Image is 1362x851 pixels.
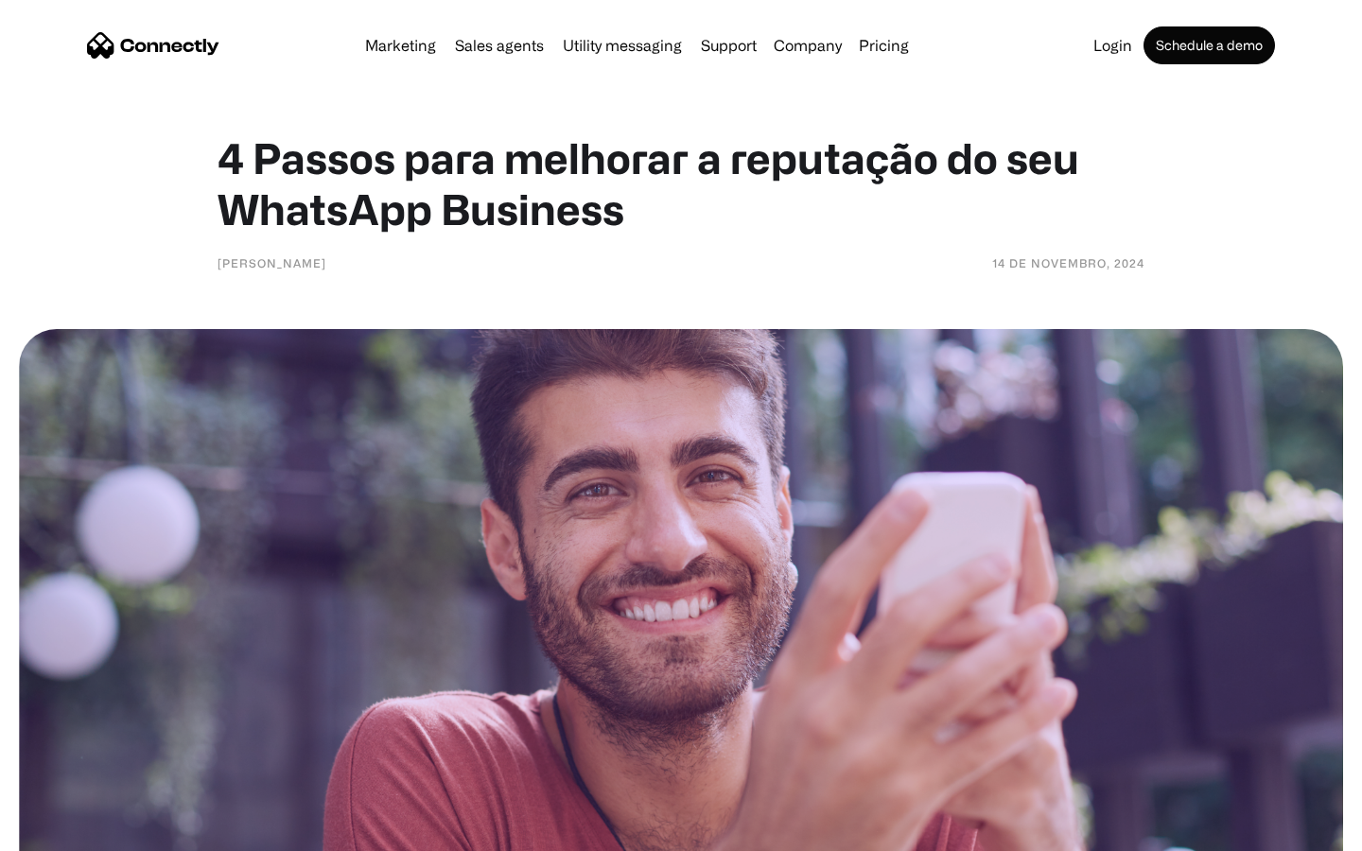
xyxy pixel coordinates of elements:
[218,253,326,272] div: [PERSON_NAME]
[693,38,764,53] a: Support
[447,38,551,53] a: Sales agents
[774,32,842,59] div: Company
[992,253,1144,272] div: 14 de novembro, 2024
[1144,26,1275,64] a: Schedule a demo
[358,38,444,53] a: Marketing
[555,38,690,53] a: Utility messaging
[851,38,917,53] a: Pricing
[19,818,113,844] aside: Language selected: English
[1086,38,1140,53] a: Login
[218,132,1144,234] h1: 4 Passos para melhorar a reputação do seu WhatsApp Business
[38,818,113,844] ul: Language list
